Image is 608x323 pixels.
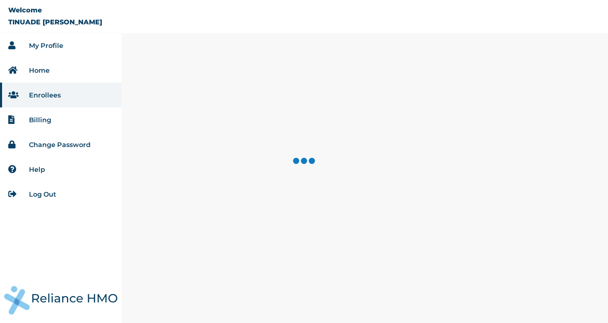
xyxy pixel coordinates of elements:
[8,6,42,14] p: Welcome
[29,166,45,173] a: Help
[8,18,102,26] p: TINUADE [PERSON_NAME]
[4,286,117,315] img: RelianceHMO's Logo
[29,91,61,99] a: Enrollees
[29,42,63,50] a: My Profile
[29,116,51,124] a: Billing
[29,141,91,149] a: Change Password
[29,190,56,198] a: Log Out
[29,66,50,74] a: Home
